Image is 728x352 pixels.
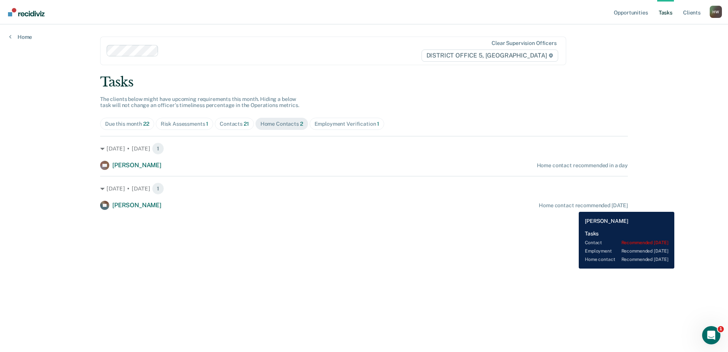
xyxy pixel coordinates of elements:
[100,74,628,90] div: Tasks
[300,121,303,127] span: 2
[9,34,32,40] a: Home
[710,6,722,18] div: H W
[161,121,209,127] div: Risk Assessments
[112,202,161,209] span: [PERSON_NAME]
[100,142,628,155] div: [DATE] • [DATE] 1
[100,182,628,195] div: [DATE] • [DATE] 1
[100,96,299,109] span: The clients below might have upcoming requirements this month. Hiding a below task will not chang...
[702,326,720,344] iframe: Intercom live chat
[244,121,249,127] span: 21
[718,326,724,332] span: 1
[710,6,722,18] button: Profile dropdown button
[492,40,556,46] div: Clear supervision officers
[105,121,149,127] div: Due this month
[260,121,303,127] div: Home Contacts
[421,50,558,62] span: DISTRICT OFFICE 5, [GEOGRAPHIC_DATA]
[8,8,45,16] img: Recidiviz
[539,202,628,209] div: Home contact recommended [DATE]
[143,121,149,127] span: 22
[537,162,628,169] div: Home contact recommended in a day
[377,121,379,127] span: 1
[112,162,161,169] span: [PERSON_NAME]
[220,121,249,127] div: Contacts
[206,121,208,127] span: 1
[152,182,164,195] span: 1
[315,121,380,127] div: Employment Verification
[152,142,164,155] span: 1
